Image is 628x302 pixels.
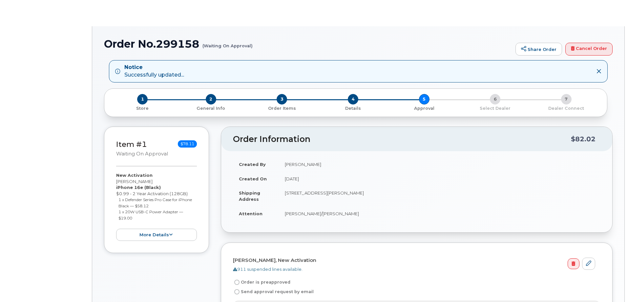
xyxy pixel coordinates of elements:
strong: New Activation [116,173,153,178]
h2: Order Information [233,135,571,144]
small: 1 x 20W USB-C Power Adapter — $19.00 [118,209,183,221]
strong: Shipping Address [239,190,260,202]
a: 4 Details [318,105,389,111]
a: 2 General Info [176,105,247,111]
span: 3 [277,94,287,105]
div: $82.02 [571,133,596,145]
div: [PERSON_NAME] $0.99 - 2 Year Activation (128GB) [116,172,197,241]
input: Order is preapproved [234,280,240,285]
input: Send approval request by email [234,289,240,294]
strong: Created By [239,162,266,167]
label: Send approval request by email [233,288,314,296]
strong: Attention [239,211,262,216]
small: (Waiting On Approval) [202,38,253,48]
td: [DATE] [279,172,600,186]
strong: Created On [239,176,267,181]
small: 1 x Defender Series Pro Case for iPhone Black — $58.12 [118,197,192,208]
strong: iPhone 16e (Black) [116,185,161,190]
strong: Notice [124,64,184,71]
span: 4 [348,94,358,105]
p: Details [320,105,386,111]
h1: Order No.299158 [104,38,512,50]
button: more details [116,229,197,241]
a: Cancel Order [565,43,613,56]
span: 2 [206,94,216,105]
div: Successfully updated... [124,64,184,79]
a: 1 Store [110,105,176,111]
div: 911 suspended lines available. [233,266,595,272]
small: Waiting On Approval [116,151,168,157]
p: Store [112,105,173,111]
span: $78.11 [178,140,197,148]
a: Share Order [515,43,562,56]
p: General Info [178,105,244,111]
p: Order Items [249,105,315,111]
td: [PERSON_NAME]/[PERSON_NAME] [279,206,600,221]
span: 1 [137,94,148,105]
h4: [PERSON_NAME], New Activation [233,258,595,263]
td: [PERSON_NAME] [279,157,600,172]
a: 3 Order Items [246,105,318,111]
td: [STREET_ADDRESS][PERSON_NAME] [279,186,600,206]
label: Order is preapproved [233,278,290,286]
a: Item #1 [116,140,147,149]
